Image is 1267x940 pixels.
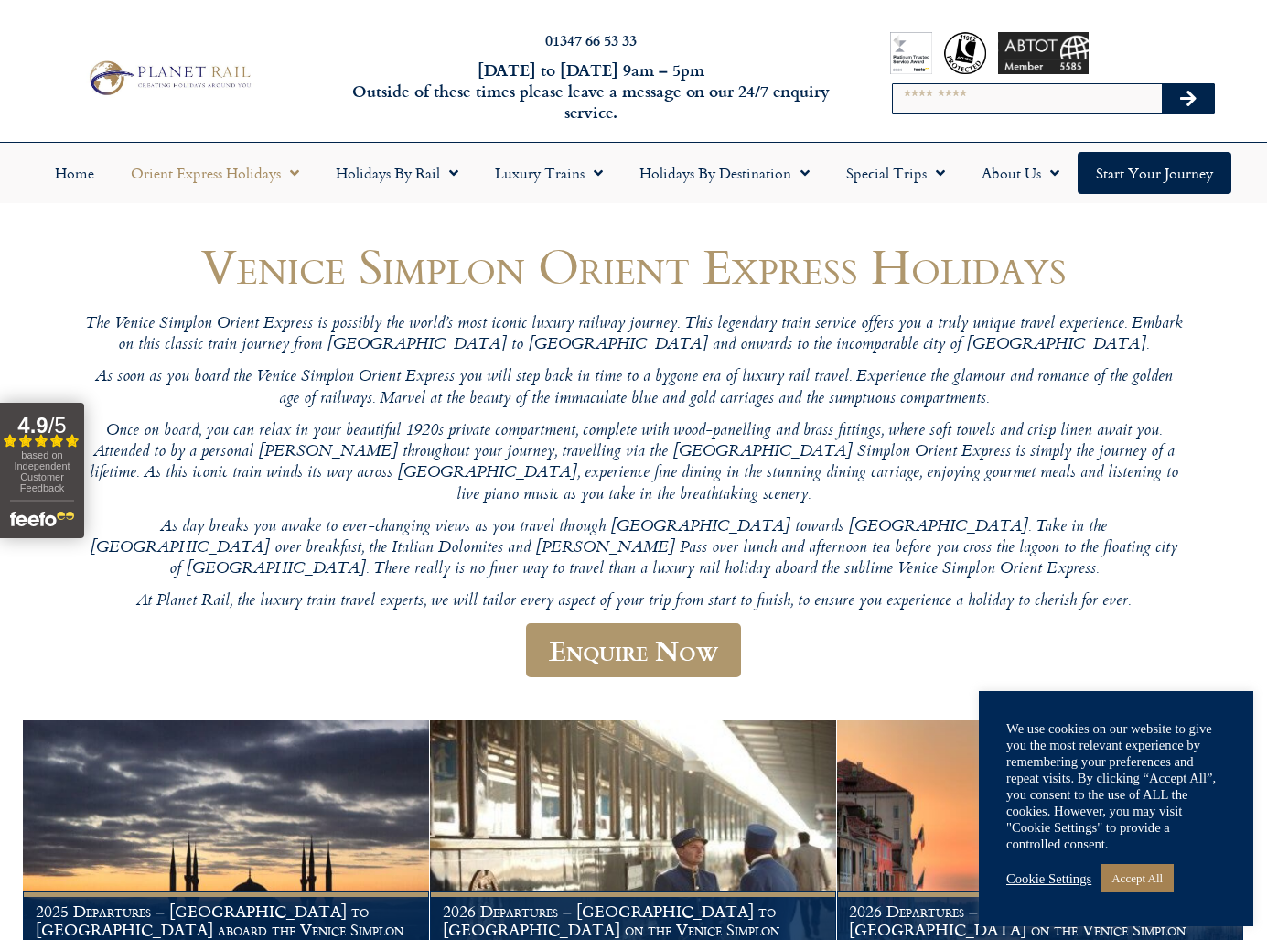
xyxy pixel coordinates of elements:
a: About Us [963,152,1078,194]
button: Search [1162,84,1215,113]
a: Special Trips [828,152,963,194]
a: Luxury Trains [477,152,621,194]
p: As soon as you board the Venice Simplon Orient Express you will step back in time to a bygone era... [85,367,1183,410]
a: Holidays by Destination [621,152,828,194]
a: Home [37,152,113,194]
nav: Menu [9,152,1258,194]
a: Start your Journey [1078,152,1231,194]
a: Orient Express Holidays [113,152,317,194]
div: We use cookies on our website to give you the most relevant experience by remembering your prefer... [1006,720,1226,852]
p: Once on board, you can relax in your beautiful 1920s private compartment, complete with wood-pane... [85,421,1183,506]
img: Planet Rail Train Holidays Logo [82,57,255,99]
a: 01347 66 53 33 [545,29,637,50]
a: Holidays by Rail [317,152,477,194]
p: The Venice Simplon Orient Express is possibly the world’s most iconic luxury railway journey. Thi... [85,314,1183,357]
a: Cookie Settings [1006,870,1091,887]
p: As day breaks you awake to ever-changing views as you travel through [GEOGRAPHIC_DATA] towards [G... [85,517,1183,581]
p: At Planet Rail, the luxury train travel experts, we will tailor every aspect of your trip from st... [85,591,1183,612]
a: Accept All [1101,864,1174,892]
h6: [DATE] to [DATE] 9am – 5pm Outside of these times please leave a message on our 24/7 enquiry serv... [342,59,840,124]
h1: Venice Simplon Orient Express Holidays [85,239,1183,293]
a: Enquire Now [526,623,741,677]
